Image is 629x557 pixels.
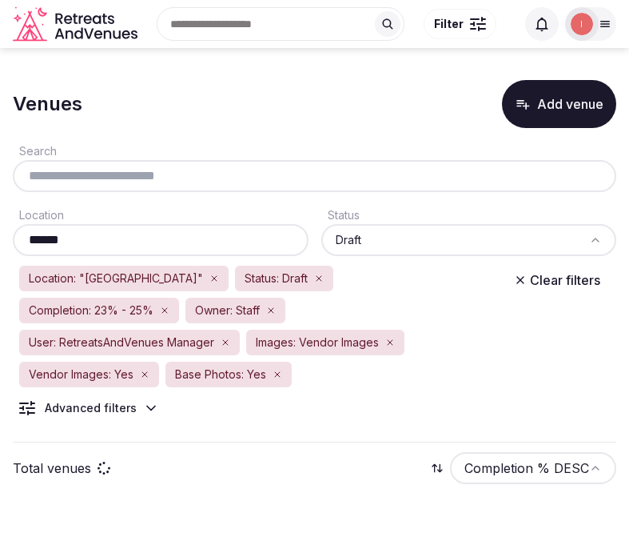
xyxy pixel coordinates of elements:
button: Add venue [502,80,616,128]
button: Clear filters [504,266,610,295]
svg: Retreats and Venues company logo [13,6,141,42]
span: Location: "[GEOGRAPHIC_DATA]" [29,270,203,287]
label: Location [13,208,64,222]
label: Search [13,144,57,158]
span: Images: Vendor Images [256,335,379,351]
span: Filter [434,16,464,32]
span: Base Photos: Yes [175,367,266,383]
span: Status: Draft [245,270,308,287]
span: User: RetreatsAndVenues Manager [29,335,214,351]
h1: Venues [13,90,82,118]
button: Filter [424,9,496,39]
p: Total venues [13,459,91,477]
span: Owner: Staff [195,303,260,319]
label: Status [321,208,360,222]
a: Visit the homepage [13,6,141,42]
div: Advanced filters [45,400,137,416]
span: Completion: 23% - 25% [29,303,153,319]
span: Vendor Images: Yes [29,367,133,383]
img: Irene Gonzales [571,13,593,35]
